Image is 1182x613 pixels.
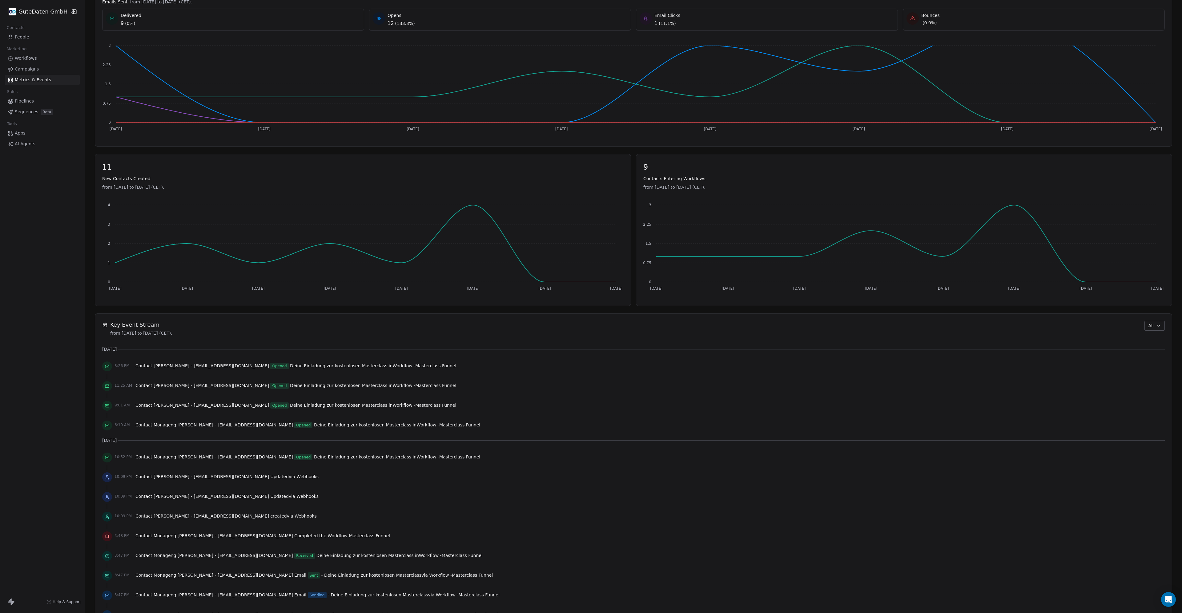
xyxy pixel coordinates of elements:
span: from [DATE] to [DATE] (CET). [643,184,1165,190]
tspan: [DATE] [1008,286,1021,291]
tspan: 3 [108,222,111,227]
tspan: 1.5 [105,82,111,86]
span: Contact in Workflow - [135,454,480,460]
span: Monageng [PERSON_NAME] - [EMAIL_ADDRESS][DOMAIN_NAME] [154,592,293,597]
span: Contact Updated via [135,493,319,499]
span: 8:26 PM [115,363,133,368]
span: [PERSON_NAME] - [EMAIL_ADDRESS][DOMAIN_NAME] [154,363,269,368]
tspan: [DATE] [610,286,623,291]
span: 3:48 PM [115,533,133,538]
span: Contact Email - via Workflow - [135,572,493,579]
span: New Contacts Created [102,175,624,182]
span: Sending [308,592,327,598]
span: from [DATE] to [DATE] (CET). [102,184,624,190]
tspan: [DATE] [109,286,122,291]
tspan: 2 [108,241,111,246]
tspan: 0.75 [103,101,111,106]
tspan: 0.75 [643,261,651,265]
span: 11 [102,163,624,172]
a: Help & Support [46,599,81,604]
tspan: [DATE] [110,127,122,131]
span: 9 [121,20,124,27]
span: Monageng [PERSON_NAME] - [EMAIL_ADDRESS][DOMAIN_NAME] [154,454,293,459]
span: Marketing [4,44,29,54]
span: Contact created via [135,513,317,519]
span: Contact in Workflow - [135,363,456,369]
tspan: [DATE] [1079,286,1092,291]
span: 6:10 AM [115,422,133,427]
a: SequencesBeta [5,107,80,117]
a: Pipelines [5,96,80,106]
div: Open Intercom Messenger [1161,592,1176,607]
tspan: [DATE] [258,127,271,131]
span: Masterclass Funnel [415,363,456,368]
span: Masterclass Funnel [415,403,456,408]
span: Pipelines [15,98,34,104]
span: Opened [294,454,312,460]
span: GuteDaten GmbH [18,8,67,16]
span: Sequences [15,109,38,115]
span: Workflows [15,55,37,62]
tspan: [DATE] [650,286,663,291]
a: Campaigns [5,64,80,74]
span: Email Clicks [654,12,680,18]
span: Deine Einladung zur kostenlosen Masterclass [290,403,387,408]
a: Apps [5,128,80,138]
tspan: 4 [108,203,111,207]
span: Masterclass Funnel [439,454,480,459]
span: Opens [388,12,415,18]
span: 3:47 PM [115,573,133,578]
span: Deine Einladung zur kostenlosen Masterclass [324,573,421,578]
span: Webhooks [296,494,319,499]
tspan: [DATE] [555,127,568,131]
span: Contact in Workflow - [135,382,456,389]
span: Contacts Entering Workflows [643,175,1165,182]
tspan: [DATE] [407,127,419,131]
tspan: 2.25 [103,63,111,67]
span: Masterclass Funnel [415,383,456,388]
span: Received [294,553,315,559]
span: Monageng [PERSON_NAME] - [EMAIL_ADDRESS][DOMAIN_NAME] [154,533,293,538]
span: [DATE] [102,437,117,443]
span: Contact in Workflow - [135,422,480,428]
span: Webhooks [295,514,317,518]
span: Deine Einladung zur kostenlosen Masterclass [290,363,387,368]
span: 3:47 PM [115,553,133,558]
span: Contact in Workflow - [135,552,483,559]
span: 9:01 AM [115,403,133,408]
tspan: 0 [109,120,111,125]
button: GuteDaten GmbH [7,6,67,17]
span: Monageng [PERSON_NAME] - [EMAIL_ADDRESS][DOMAIN_NAME] [154,553,293,558]
tspan: [DATE] [467,286,480,291]
span: Tools [4,119,19,128]
span: People [15,34,29,40]
span: Deine Einladung zur kostenlosen Masterclass [331,592,428,597]
span: Help & Support [53,599,81,604]
span: Deine Einladung zur kostenlosen Masterclass [314,454,411,459]
span: Opened [294,422,312,428]
tspan: [DATE] [1151,286,1164,291]
span: ( 133.3% ) [395,20,415,26]
span: Masterclass Funnel [452,573,493,578]
span: ( 0% ) [125,20,135,26]
span: Key Event Stream [110,321,172,329]
a: AI Agents [5,139,80,149]
span: 10:09 PM [115,514,133,518]
tspan: [DATE] [324,286,336,291]
span: Contact in Workflow - [135,402,456,409]
span: Contact Email - via Workflow - [135,592,500,598]
tspan: 1.5 [645,241,651,246]
tspan: [DATE] [252,286,265,291]
span: 3:47 PM [115,592,133,597]
span: All [1148,323,1154,329]
span: Contact Updated via [135,474,319,480]
tspan: 1 [108,261,111,265]
span: [PERSON_NAME] - [EMAIL_ADDRESS][DOMAIN_NAME] [154,514,269,518]
span: [PERSON_NAME] - [EMAIL_ADDRESS][DOMAIN_NAME] [154,403,269,408]
span: 10:09 PM [115,474,133,479]
span: 10:52 PM [115,454,133,459]
span: Metrics & Events [15,77,51,83]
tspan: [DATE] [180,286,193,291]
span: Deine Einladung zur kostenlosen Masterclass [290,383,387,388]
a: Workflows [5,53,80,63]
